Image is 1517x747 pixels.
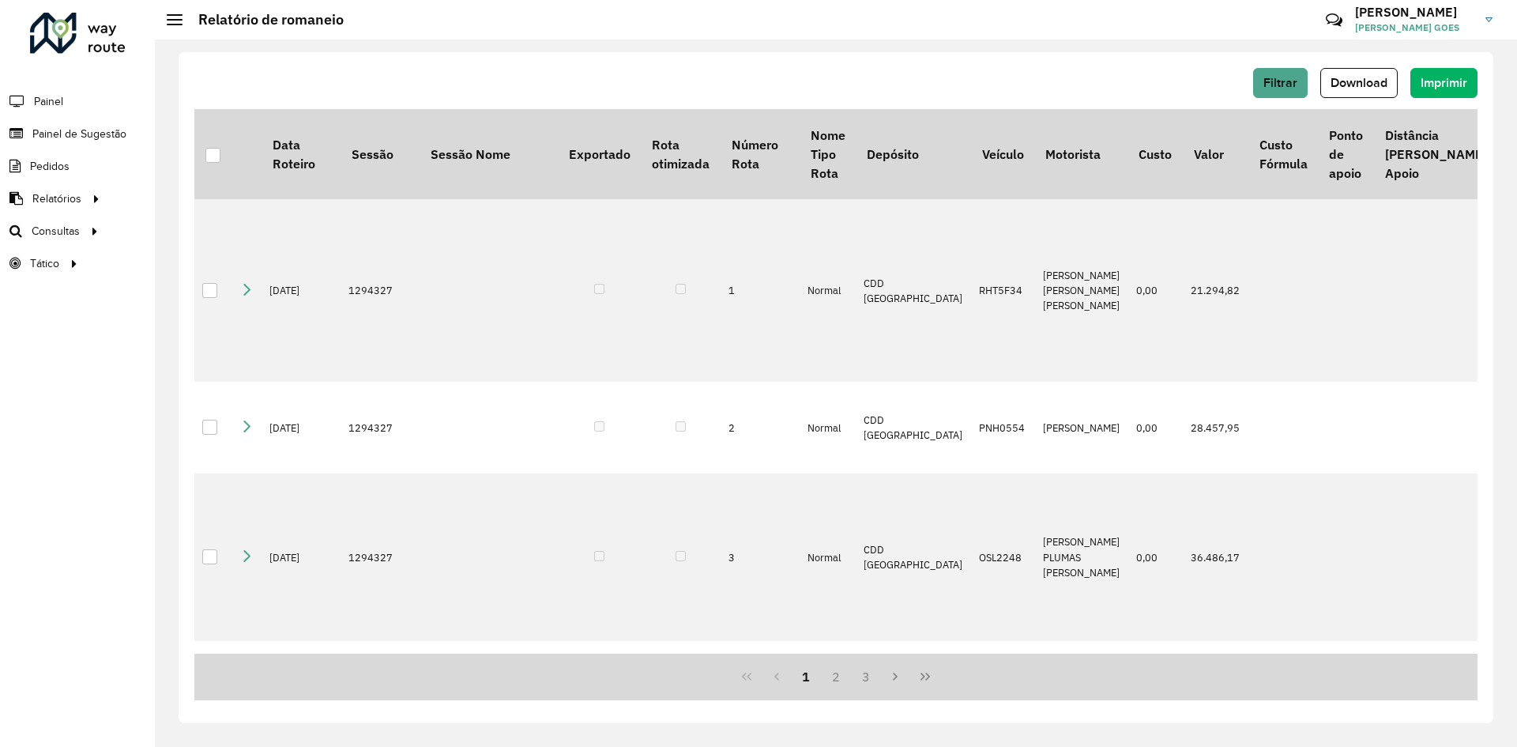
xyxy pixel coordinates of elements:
span: Painel [34,93,63,110]
span: [PERSON_NAME] GOES [1355,21,1474,35]
span: Download [1331,76,1387,89]
td: OSL2248 [971,473,1034,641]
td: 1294327 [341,199,420,382]
th: Custo Fórmula [1248,109,1318,199]
h3: [PERSON_NAME] [1355,5,1474,20]
td: 0,00 [1128,473,1183,641]
td: CDD [GEOGRAPHIC_DATA] [856,382,971,473]
th: Depósito [856,109,971,199]
th: Custo [1128,109,1183,199]
td: [DATE] [262,199,341,382]
span: Consultas [32,223,80,240]
th: Sessão [341,109,420,199]
th: Motorista [1035,109,1128,199]
th: Data Roteiro [262,109,341,199]
span: Relatórios [32,191,81,207]
th: Veículo [971,109,1034,199]
td: 1294327 [341,382,420,473]
td: [PERSON_NAME] [PERSON_NAME] [PERSON_NAME] [1035,199,1128,382]
button: Next Page [881,662,911,692]
td: PNH0554 [971,382,1034,473]
span: Painel de Sugestão [32,126,126,142]
span: Pedidos [30,158,70,175]
th: Exportado [558,109,641,199]
td: [DATE] [262,473,341,641]
td: Normal [800,473,856,641]
td: 3 [721,473,800,641]
td: 21.294,82 [1183,199,1248,382]
button: Imprimir [1410,68,1477,98]
button: 3 [851,662,881,692]
span: Filtrar [1263,76,1297,89]
span: Tático [30,255,59,272]
button: 2 [821,662,851,692]
th: Valor [1183,109,1248,199]
td: 0,00 [1128,199,1183,382]
td: [PERSON_NAME] [1035,382,1128,473]
td: [PERSON_NAME] PLUMAS [PERSON_NAME] [1035,473,1128,641]
td: 36.486,17 [1183,473,1248,641]
a: Contato Rápido [1317,3,1351,37]
td: [DATE] [262,382,341,473]
td: RHT5F34 [971,199,1034,382]
td: 0,00 [1128,382,1183,473]
td: Normal [800,382,856,473]
button: Download [1320,68,1398,98]
th: Número Rota [721,109,800,199]
h2: Relatório de romaneio [183,11,344,28]
td: 1 [721,199,800,382]
th: Distância [PERSON_NAME] Apoio [1374,109,1497,199]
th: Ponto de apoio [1318,109,1373,199]
td: Normal [800,199,856,382]
button: Last Page [910,662,940,692]
td: 28.457,95 [1183,382,1248,473]
td: CDD [GEOGRAPHIC_DATA] [856,199,971,382]
th: Rota otimizada [641,109,720,199]
th: Nome Tipo Rota [800,109,856,199]
td: CDD [GEOGRAPHIC_DATA] [856,473,971,641]
span: Imprimir [1421,76,1467,89]
th: Sessão Nome [420,109,558,199]
td: 1294327 [341,473,420,641]
button: Filtrar [1253,68,1308,98]
td: 2 [721,382,800,473]
button: 1 [791,662,821,692]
